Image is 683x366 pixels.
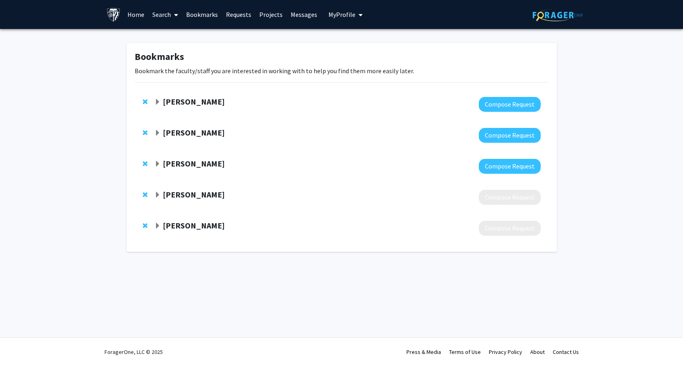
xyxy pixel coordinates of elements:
span: Remove Ana Damjanovic from bookmarks [143,191,148,198]
strong: [PERSON_NAME] [163,158,225,169]
span: Expand Bin Wu Bookmark [154,223,161,229]
a: Home [123,0,148,29]
a: About [530,348,545,356]
button: Compose Request to Bin Wu [479,221,541,236]
span: My Profile [328,10,355,19]
p: Bookmark the faculty/staff you are interested in working with to help you find them more easily l... [135,66,549,76]
span: Expand Maria Procopio Bookmark [154,161,161,167]
a: Privacy Policy [489,348,522,356]
a: Requests [222,0,255,29]
img: Johns Hopkins University Logo [107,8,121,22]
span: Expand Ana Damjanovic Bookmark [154,192,161,198]
strong: [PERSON_NAME] [163,189,225,199]
span: Expand Margaret Johnson Bookmark [154,130,161,136]
a: Messages [287,0,321,29]
strong: [PERSON_NAME] [163,97,225,107]
img: ForagerOne Logo [533,9,583,21]
a: Bookmarks [182,0,222,29]
a: Terms of Use [449,348,481,356]
span: Remove Bin Wu from bookmarks [143,222,148,229]
span: Remove Karen Fleming from bookmarks [143,99,148,105]
a: Press & Media [406,348,441,356]
a: Contact Us [553,348,579,356]
strong: [PERSON_NAME] [163,127,225,138]
button: Compose Request to Margaret Johnson [479,128,541,143]
div: ForagerOne, LLC © 2025 [105,338,163,366]
h1: Bookmarks [135,51,549,63]
a: Search [148,0,182,29]
span: Remove Maria Procopio from bookmarks [143,160,148,167]
button: Compose Request to Ana Damjanovic [479,190,541,205]
strong: [PERSON_NAME] [163,220,225,230]
button: Compose Request to Karen Fleming [479,97,541,112]
button: Compose Request to Maria Procopio [479,159,541,174]
a: Projects [255,0,287,29]
span: Remove Margaret Johnson from bookmarks [143,130,148,136]
span: Expand Karen Fleming Bookmark [154,99,161,105]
